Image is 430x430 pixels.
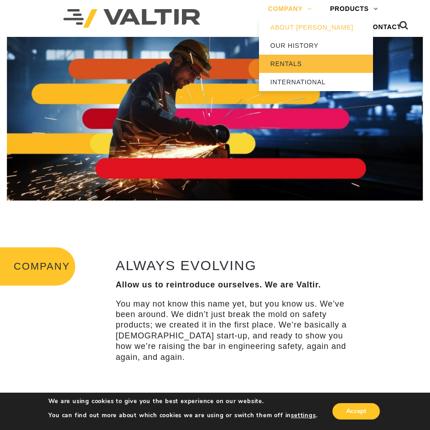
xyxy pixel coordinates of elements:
[48,397,317,405] p: We are using cookies to give you the best experience on our website.
[48,411,317,420] p: You can find out more about which cookies we are using or switch them off in .
[332,403,380,420] button: Accept
[116,299,357,363] p: You may not know this name yet, but you know us. We’ve been around. We didn’t just break the mold...
[259,55,373,73] a: RENTALS
[259,36,373,55] a: OUR HISTORY
[259,73,373,91] a: INTERNATIONAL
[116,258,357,273] h2: ALWAYS EVOLVING
[359,18,410,36] a: CONTACT
[291,411,316,420] button: settings
[63,9,200,28] img: Valtir
[116,280,321,289] strong: Allow us to reintroduce ourselves. We are Valtir.
[259,18,373,36] a: ABOUT [PERSON_NAME]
